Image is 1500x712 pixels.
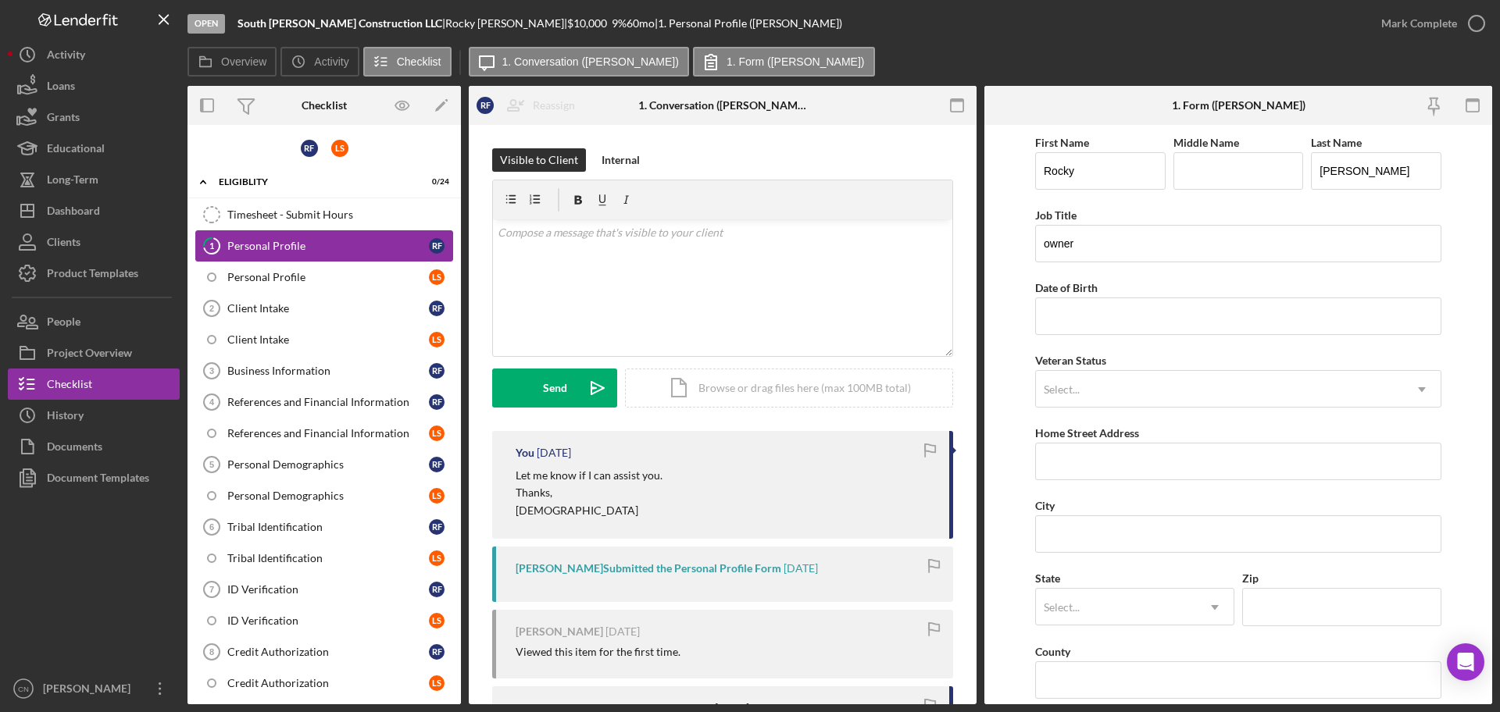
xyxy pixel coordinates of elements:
[502,55,679,68] label: 1. Conversation ([PERSON_NAME])
[195,355,453,386] a: 3Business InformationRF
[363,47,452,77] button: Checklist
[8,226,180,258] a: Clients
[209,304,214,313] tspan: 2
[516,467,662,484] p: Let me know if I can assist you.
[516,625,603,638] div: [PERSON_NAME]
[429,644,445,660] div: R F
[209,397,215,407] tspan: 4
[397,55,441,68] label: Checklist
[47,462,149,497] div: Document Templates
[47,431,102,466] div: Documents
[8,462,180,493] a: Document Templates
[47,337,132,372] div: Project Overview
[227,333,429,346] div: Client Intake
[227,521,429,533] div: Tribal Identification
[209,240,214,251] tspan: 1
[195,667,453,699] a: Credit AuthorizationLS
[1044,383,1080,396] div: Select...
[47,70,75,105] div: Loans
[314,55,348,68] label: Activity
[429,613,445,628] div: L S
[237,17,445,30] div: |
[195,199,453,230] a: Timesheet - Submit Hours
[227,552,429,564] div: Tribal Identification
[1035,136,1089,149] label: First Name
[1242,571,1259,585] label: Zip
[1044,601,1080,614] div: Select...
[627,17,655,30] div: 60 mo
[492,368,617,408] button: Send
[195,511,453,543] a: 6Tribal IdentificationRF
[195,324,453,355] a: Client IntakeLS
[302,99,347,112] div: Checklist
[429,519,445,535] div: R F
[195,636,453,667] a: 8Credit AuthorizationRF
[8,70,180,101] button: Loans
[209,647,214,657] tspan: 8
[8,258,180,289] button: Product Templates
[209,366,214,376] tspan: 3
[227,646,429,658] div: Credit Authorization
[1172,99,1305,112] div: 1. Form ([PERSON_NAME])
[47,133,105,168] div: Educational
[1173,136,1239,149] label: Middle Name
[1311,136,1362,149] label: Last Name
[227,427,429,440] div: References and Financial Information
[39,673,141,708] div: [PERSON_NAME]
[8,368,180,400] button: Checklist
[477,97,494,114] div: R F
[8,133,180,164] button: Educational
[469,47,689,77] button: 1. Conversation ([PERSON_NAME])
[227,396,429,408] div: References and Financial Information
[429,550,445,566] div: L S
[500,148,578,172] div: Visible to Client
[429,488,445,504] div: L S
[1381,8,1457,39] div: Mark Complete
[227,302,429,315] div: Client Intake
[727,55,865,68] label: 1. Form ([PERSON_NAME])
[280,47,359,77] button: Activity
[209,460,214,469] tspan: 5
[227,365,429,377] div: Business Information
[638,99,808,112] div: 1. Conversation ([PERSON_NAME])
[209,522,214,532] tspan: 6
[516,646,680,658] div: Viewed this item for the first time.
[516,447,534,459] div: You
[227,271,429,283] div: Personal Profile
[8,431,180,462] button: Documents
[195,480,453,511] a: Personal DemographicsLS
[331,140,348,157] div: L S
[8,337,180,368] a: Project Overview
[237,16,442,30] b: South [PERSON_NAME] Construction LLC
[8,306,180,337] button: People
[227,458,429,471] div: Personal Demographics
[47,368,92,404] div: Checklist
[195,386,453,418] a: 4References and Financial InformationRF
[516,484,662,501] p: Thanks,
[784,562,818,575] time: 2025-09-04 20:59
[8,673,180,704] button: CN[PERSON_NAME]
[429,363,445,379] div: R F
[195,543,453,574] a: Tribal IdentificationLS
[195,293,453,324] a: 2Client IntakeRF
[187,47,277,77] button: Overview
[429,238,445,254] div: R F
[195,230,453,262] a: 1Personal ProfileRF
[1366,8,1492,39] button: Mark Complete
[602,148,640,172] div: Internal
[47,195,100,230] div: Dashboard
[227,583,429,596] div: ID Verification
[8,195,180,226] a: Dashboard
[195,449,453,480] a: 5Personal DemographicsRF
[195,262,453,293] a: Personal ProfileLS
[47,226,80,262] div: Clients
[655,17,842,30] div: | 1. Personal Profile ([PERSON_NAME])
[421,177,449,187] div: 0 / 24
[8,400,180,431] a: History
[516,502,662,519] p: [DEMOGRAPHIC_DATA]
[533,90,575,121] div: Reassign
[8,39,180,70] a: Activity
